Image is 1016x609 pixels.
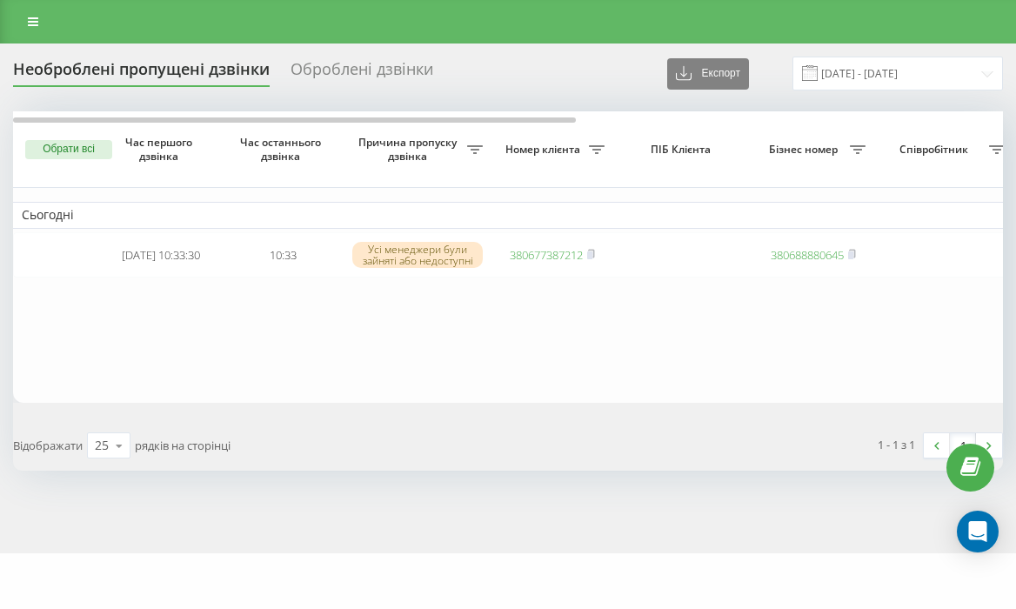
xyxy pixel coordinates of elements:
span: Номер клієнта [500,143,589,157]
div: 1 - 1 з 1 [878,436,915,453]
span: Час першого дзвінка [114,136,208,163]
button: Експорт [667,58,749,90]
button: Обрати всі [25,140,112,159]
div: Необроблені пропущені дзвінки [13,60,270,87]
a: 380688880645 [771,247,844,263]
span: Причина пропуску дзвінка [352,136,467,163]
a: 380677387212 [510,247,583,263]
span: ПІБ Клієнта [628,143,738,157]
span: Співробітник [883,143,989,157]
span: рядків на сторінці [135,438,231,453]
div: Open Intercom Messenger [957,511,999,552]
td: [DATE] 10:33:30 [100,232,222,278]
span: Відображати [13,438,83,453]
span: Час останнього дзвінка [236,136,330,163]
td: 10:33 [222,232,344,278]
div: Усі менеджери були зайняті або недоступні [352,242,483,268]
div: 25 [95,437,109,454]
span: Бізнес номер [761,143,850,157]
div: Оброблені дзвінки [291,60,433,87]
a: 1 [950,433,976,458]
